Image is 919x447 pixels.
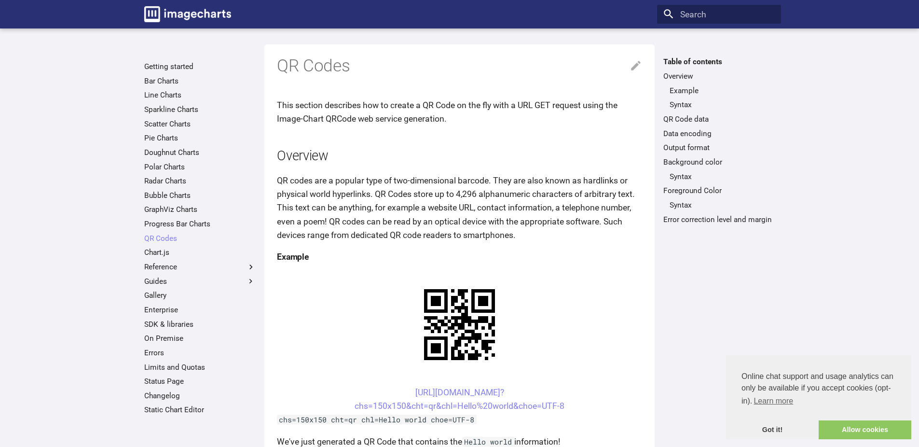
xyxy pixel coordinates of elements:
[657,57,781,224] nav: Table of contents
[663,143,775,153] a: Output format
[726,355,911,439] div: cookieconsent
[144,248,256,257] a: Chart.js
[144,377,256,386] a: Status Page
[741,371,896,408] span: Online chat support and usage analytics can only be available if you accept cookies (opt-in).
[663,71,775,81] a: Overview
[752,394,795,408] a: learn more about cookies
[144,334,256,343] a: On Premise
[144,62,256,71] a: Getting started
[657,57,781,67] label: Table of contents
[670,100,775,110] a: Syntax
[819,420,911,440] a: allow cookies
[670,172,775,182] a: Syntax
[407,272,512,377] img: chart
[670,86,775,96] a: Example
[277,250,642,264] h4: Example
[277,174,642,242] p: QR codes are a popular type of two-dimensional barcode. They are also known as hardlinks or physi...
[144,105,256,114] a: Sparkline Charts
[144,6,231,22] img: logo
[144,176,256,186] a: Radar Charts
[144,291,256,300] a: Gallery
[663,86,775,110] nav: Overview
[663,200,775,210] nav: Foreground Color
[140,2,235,26] a: Image-Charts documentation
[277,55,642,77] h1: QR Codes
[277,147,642,166] h2: Overview
[144,405,256,415] a: Static Chart Editor
[144,234,256,243] a: QR Codes
[663,215,775,224] a: Error correction level and margin
[663,157,775,167] a: Background color
[663,172,775,182] nav: Background color
[277,415,477,424] code: chs=150x150 cht=qr chl=Hello world choe=UTF-8
[144,320,256,329] a: SDK & libraries
[144,119,256,129] a: Scatter Charts
[663,114,775,124] a: QR Code data
[144,363,256,372] a: Limits and Quotas
[663,129,775,139] a: Data encoding
[144,391,256,401] a: Changelog
[144,191,256,200] a: Bubble Charts
[144,219,256,229] a: Progress Bar Charts
[726,420,819,440] a: dismiss cookie message
[462,437,514,447] code: Hello world
[144,90,256,100] a: Line Charts
[277,98,642,126] p: This section describes how to create a QR Code on the fly with a URL GET request using the Image-...
[663,186,775,196] a: Foreground Color
[144,262,256,272] label: Reference
[657,5,781,24] input: Search
[144,277,256,286] label: Guides
[144,148,256,157] a: Doughnut Charts
[355,388,564,411] a: [URL][DOMAIN_NAME]?chs=150x150&cht=qr&chl=Hello%20world&choe=UTF-8
[144,305,256,315] a: Enterprise
[144,205,256,214] a: GraphViz Charts
[144,76,256,86] a: Bar Charts
[670,200,775,210] a: Syntax
[144,162,256,172] a: Polar Charts
[144,348,256,358] a: Errors
[144,133,256,143] a: Pie Charts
